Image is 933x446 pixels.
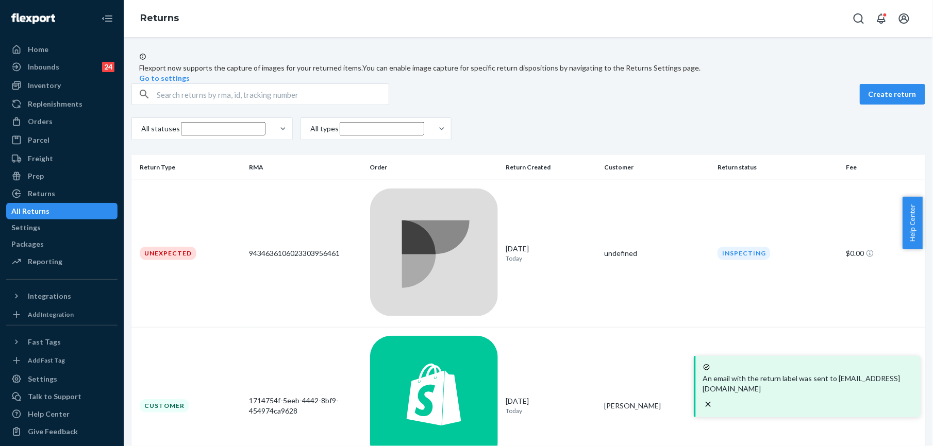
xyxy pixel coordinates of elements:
[11,13,55,24] img: Flexport logo
[28,80,61,91] div: Inventory
[141,124,180,134] div: All statuses
[28,153,53,164] div: Freight
[894,8,914,29] button: Open account menu
[600,155,713,180] th: Customer
[140,12,179,24] a: Returns
[140,247,196,260] div: Unexpected
[28,188,55,199] div: Returns
[502,155,601,180] th: Return Created
[28,291,71,301] div: Integrations
[11,239,44,249] div: Packages
[842,155,925,180] th: Fee
[28,337,61,347] div: Fast Tags
[140,399,189,412] div: Customer
[11,206,49,216] div: All Returns
[340,122,424,135] input: All types
[102,62,114,72] div: 24
[28,356,65,365] div: Add Fast Tag
[903,197,923,249] button: Help Center
[6,203,118,219] a: All Returns
[6,96,118,112] a: Replenishments
[713,155,842,180] th: Return status
[6,354,118,367] a: Add Fast Tag
[6,150,118,167] a: Freight
[506,244,596,263] div: [DATE]
[28,116,53,127] div: Orders
[249,396,362,416] div: 1714754f-5eeb-4442-8bf9-454974ca9628
[6,59,118,75] a: Inbounds24
[6,288,118,304] button: Integrations
[366,155,502,180] th: Order
[28,171,44,181] div: Prep
[506,406,596,415] p: Today
[181,122,265,135] input: All statuses
[28,44,48,55] div: Home
[6,41,118,58] a: Home
[97,8,118,29] button: Close Navigation
[6,406,118,422] a: Help Center
[28,426,78,437] div: Give Feedback
[6,132,118,148] a: Parcel
[6,334,118,350] button: Fast Tags
[871,8,892,29] button: Open notifications
[362,63,701,72] span: You can enable image capture for specific return dispositions by navigating to the Returns Settin...
[703,373,913,394] p: An email with the return label was sent to [EMAIL_ADDRESS][DOMAIN_NAME]
[6,253,118,270] a: Reporting
[139,63,362,72] span: Flexport now supports the capture of images for your returned items.
[6,308,118,321] a: Add Integration
[6,168,118,184] a: Prep
[848,8,869,29] button: Open Search Box
[28,374,57,384] div: Settings
[28,310,74,319] div: Add Integration
[6,371,118,387] a: Settings
[860,84,925,105] button: Create return
[139,73,190,83] button: Go to settings
[28,256,62,267] div: Reporting
[28,391,81,402] div: Talk to Support
[28,409,70,419] div: Help Center
[131,155,245,180] th: Return Type
[11,222,41,233] div: Settings
[28,62,59,72] div: Inbounds
[249,248,362,259] div: 9434636106023303956461
[604,401,709,411] div: [PERSON_NAME]
[245,155,366,180] th: RMA
[132,4,187,33] ol: breadcrumbs
[6,236,118,252] a: Packages
[28,135,49,145] div: Parcel
[6,113,118,130] a: Orders
[6,219,118,236] a: Settings
[6,77,118,94] a: Inventory
[718,247,771,260] div: Inspecting
[6,388,118,405] a: Talk to Support
[28,99,82,109] div: Replenishments
[6,185,118,202] a: Returns
[842,180,925,327] td: $0.00
[506,254,596,263] p: Today
[506,396,596,415] div: [DATE]
[157,84,389,105] input: Search returns by rma, id, tracking number
[604,248,709,259] div: undefined
[6,423,118,440] button: Give Feedback
[703,399,713,409] svg: close toast
[310,124,339,134] div: All types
